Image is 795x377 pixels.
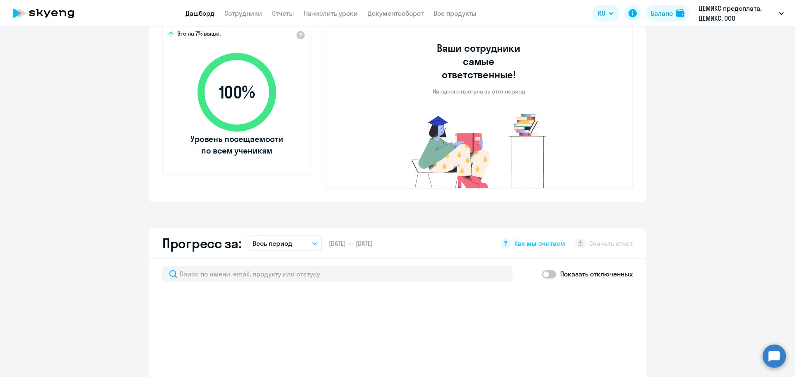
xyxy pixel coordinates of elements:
[651,8,673,18] div: Баланс
[224,9,262,17] a: Сотрудники
[646,5,689,22] button: Балансbalance
[185,9,214,17] a: Дашборд
[162,266,513,282] input: Поиск по имени, email, продукту или статусу
[272,9,294,17] a: Отчеты
[189,82,284,102] span: 100 %
[304,9,358,17] a: Начислить уроки
[699,3,776,23] p: ЦЕМИКС предоплата, ЦЕМИКС, ООО
[396,112,562,188] img: no-truants
[598,8,605,18] span: RU
[694,3,788,23] button: ЦЕМИКС предоплата, ЦЕМИКС, ООО
[189,133,284,156] span: Уровень посещаемости по всем ученикам
[253,238,292,248] p: Весь период
[560,269,633,279] p: Показать отключенных
[433,88,525,95] p: Ни одного прогула за этот период
[162,235,241,252] h2: Прогресс за:
[248,235,322,251] button: Весь период
[177,30,221,40] span: Это на 7% выше,
[368,9,424,17] a: Документооборот
[514,239,565,248] span: Как мы считаем
[592,5,619,22] button: RU
[329,239,373,248] span: [DATE] — [DATE]
[676,9,684,17] img: balance
[426,41,532,81] h3: Ваши сотрудники самые ответственные!
[434,9,477,17] a: Все продукты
